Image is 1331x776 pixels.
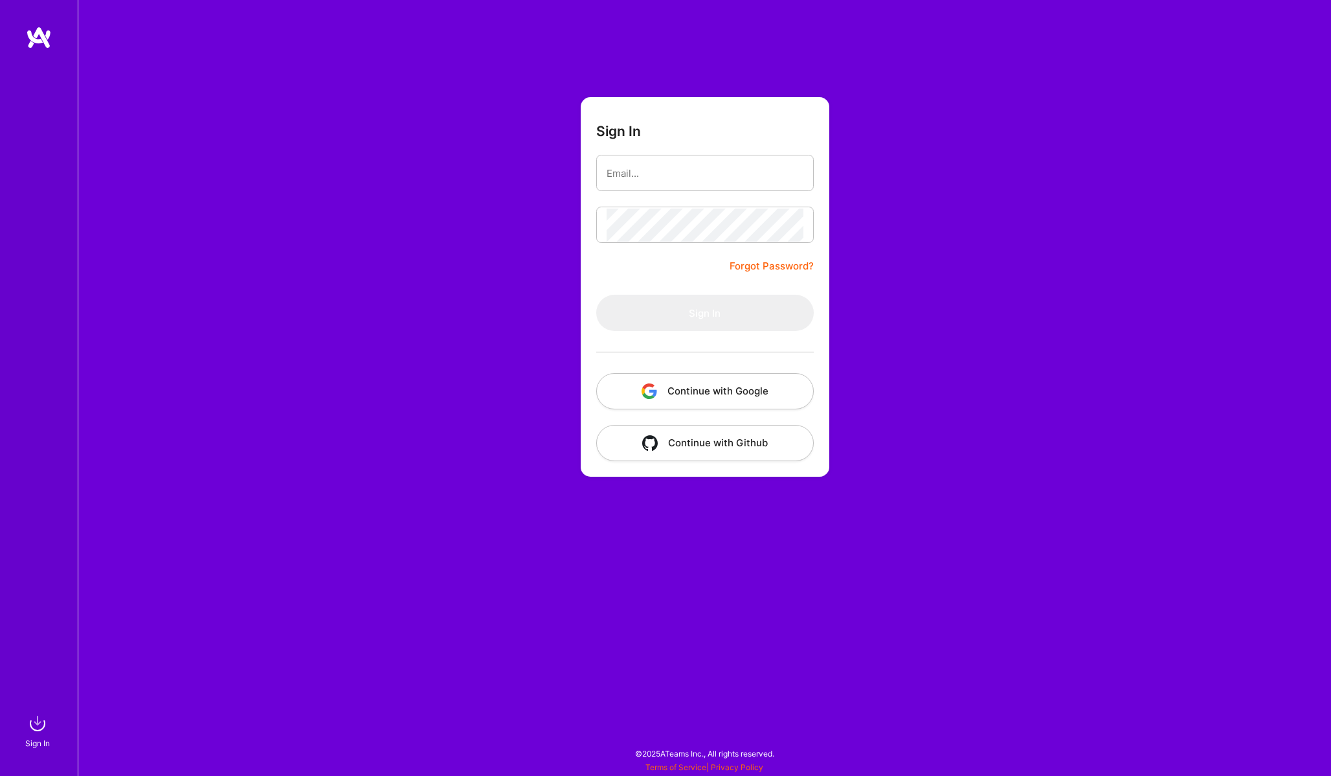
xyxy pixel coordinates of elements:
img: sign in [25,711,50,736]
div: © 2025 ATeams Inc., All rights reserved. [78,737,1331,770]
button: Continue with Github [596,425,814,461]
img: icon [642,435,658,451]
a: Terms of Service [645,762,706,772]
span: | [645,762,763,772]
a: Privacy Policy [711,762,763,772]
img: icon [642,383,657,399]
button: Continue with Google [596,373,814,409]
a: Forgot Password? [730,258,814,274]
input: Email... [607,157,803,190]
button: Sign In [596,295,814,331]
div: Sign In [25,736,50,750]
h3: Sign In [596,123,641,139]
a: sign inSign In [27,711,50,750]
img: logo [26,26,52,49]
